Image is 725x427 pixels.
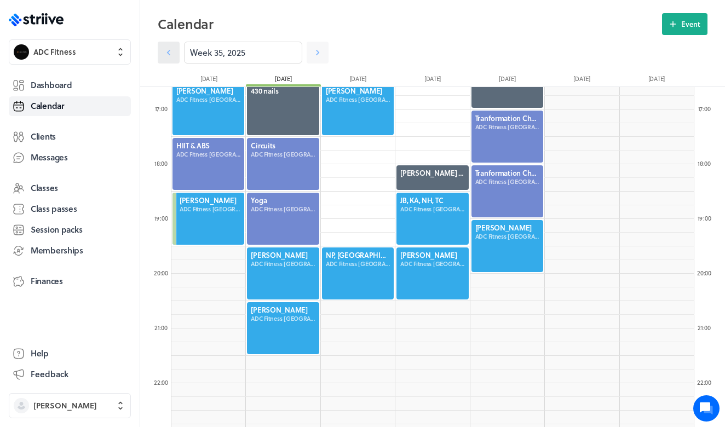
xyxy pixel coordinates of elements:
a: Memberships [9,241,131,261]
a: Finances [9,272,131,291]
span: [PERSON_NAME] [33,400,97,411]
div: 21 [150,324,172,332]
span: Clients [31,131,56,142]
span: :00 [703,104,710,113]
div: 18 [693,159,715,168]
span: Finances [31,275,63,287]
a: Dashboard [9,76,131,95]
a: Calendar [9,96,131,116]
input: YYYY-M-D [184,42,302,64]
button: Event [662,13,707,35]
span: :00 [159,104,167,113]
h2: We're here to help. Ask us anything! [39,49,179,62]
h1: Hi [PERSON_NAME] [39,27,179,43]
div: 19 [150,214,172,222]
span: :00 [160,268,168,278]
div: [DATE] [321,74,395,86]
a: Class passes [9,199,131,219]
div: 17 [693,105,715,113]
a: Help [9,344,131,363]
p: Find an answer quickly [7,114,212,128]
button: New conversation [9,71,210,94]
h2: Calendar [158,13,662,35]
span: Event [681,19,700,29]
span: :00 [160,323,168,332]
div: 17 [150,105,172,113]
span: :00 [704,268,711,278]
a: Classes [9,178,131,198]
a: Messages [9,148,131,168]
button: ADC FitnessADC Fitness [9,39,131,65]
div: [DATE] [470,74,544,86]
span: :00 [704,378,711,387]
div: [DATE] [395,74,470,86]
span: ADC Fitness [33,47,76,57]
a: Session packs [9,220,131,240]
span: :00 [703,214,711,223]
div: [DATE] [246,74,320,86]
span: :00 [703,323,711,332]
span: :00 [160,214,168,223]
button: Feedback [9,365,131,384]
span: New conversation [71,78,131,86]
iframe: gist-messenger-bubble-iframe [693,395,720,422]
span: :00 [160,159,168,168]
div: [DATE] [544,74,619,86]
div: 21 [693,324,715,332]
button: [PERSON_NAME] [9,393,131,418]
a: Clients [9,127,131,147]
span: Messages [31,152,68,163]
div: 18 [150,159,172,168]
div: 22 [150,378,172,386]
input: Search articles [24,132,204,154]
div: 19 [693,214,715,222]
img: ADC Fitness [14,44,29,60]
span: Dashboard [31,79,72,91]
span: :00 [160,378,168,387]
span: :00 [703,159,711,168]
span: Feedback [31,368,68,380]
span: Help [31,348,49,359]
span: Classes [31,182,58,194]
div: 22 [693,378,715,386]
span: Session packs [31,224,82,235]
div: [DATE] [619,74,694,86]
div: 20 [693,269,715,277]
span: Class passes [31,203,77,215]
div: 20 [150,269,172,277]
span: Memberships [31,245,83,256]
div: [DATE] [171,74,246,86]
span: Calendar [31,100,65,112]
